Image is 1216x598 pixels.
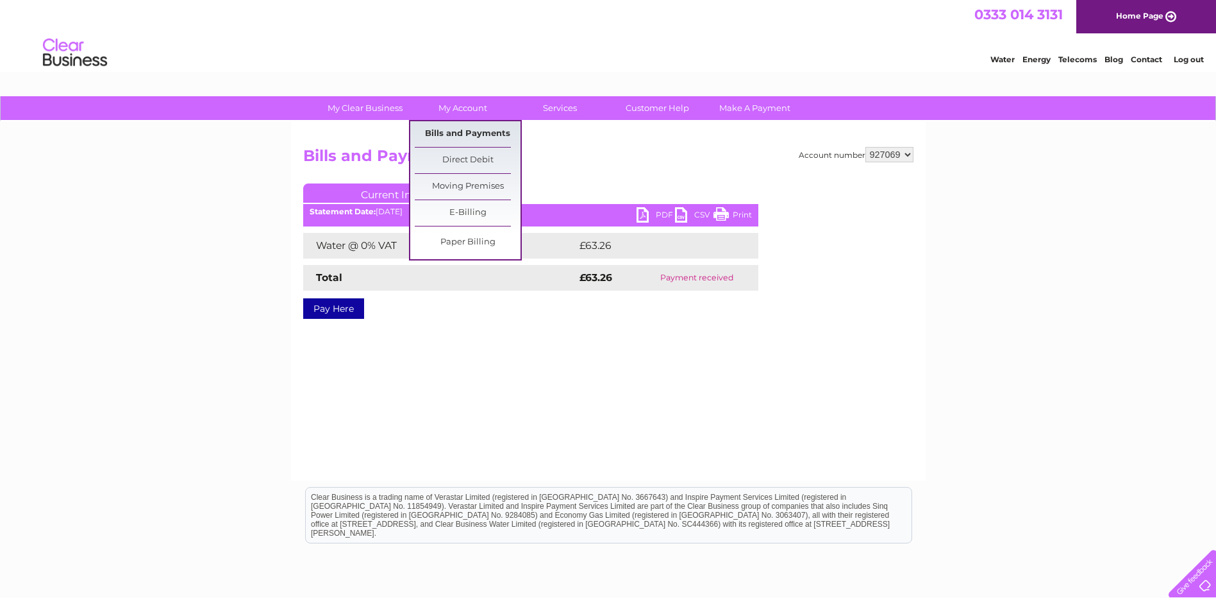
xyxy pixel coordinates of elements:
a: Print [713,207,752,226]
a: PDF [637,207,675,226]
a: My Account [410,96,515,120]
a: Paper Billing [415,230,521,255]
a: Blog [1104,55,1123,64]
a: Customer Help [604,96,710,120]
a: Log out [1174,55,1204,64]
strong: £63.26 [579,271,612,284]
a: Direct Debit [415,148,521,173]
a: Current Invoice [303,184,496,203]
a: Services [507,96,613,120]
a: My Clear Business [312,96,418,120]
td: Payment received [636,265,758,291]
a: Make A Payment [702,96,808,120]
a: 0333 014 3131 [974,6,1063,22]
a: Telecoms [1058,55,1097,64]
a: CSV [675,207,713,226]
a: E-Billing [415,200,521,226]
div: Account number [799,147,913,162]
img: logo.png [42,33,108,73]
td: Water @ 0% VAT [303,233,576,259]
a: Pay Here [303,298,364,319]
td: £63.26 [576,233,732,259]
a: Energy [1022,55,1051,64]
b: Statement Date: [310,207,376,216]
a: Moving Premises [415,174,521,200]
div: [DATE] [303,207,758,216]
a: Water [990,55,1015,64]
h2: Bills and Payments [303,147,913,171]
a: Contact [1131,55,1162,64]
a: Bills and Payments [415,121,521,147]
strong: Total [316,271,342,284]
div: Clear Business is a trading name of Verastar Limited (registered in [GEOGRAPHIC_DATA] No. 3667643... [306,7,912,62]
